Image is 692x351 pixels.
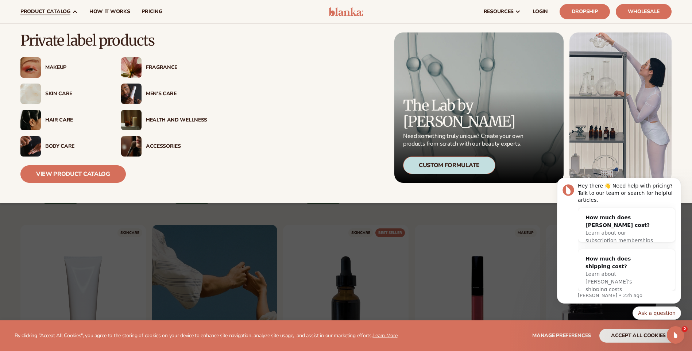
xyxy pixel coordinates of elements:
[20,32,207,49] p: Private label products
[560,4,610,19] a: Dropship
[121,110,142,130] img: Candles and incense on table.
[20,165,126,183] a: View Product Catalog
[616,4,672,19] a: Wholesale
[403,132,526,148] p: Need something truly unique? Create your own products from scratch with our beauty experts.
[121,84,142,104] img: Male holding moisturizer bottle.
[121,136,142,157] img: Female with makeup brush.
[20,84,107,104] a: Cream moisturizer swatch. Skin Care
[329,7,363,16] img: logo
[372,332,397,339] a: Learn More
[533,9,548,15] span: LOGIN
[20,136,41,157] img: Male hand applying moisturizer.
[484,9,514,15] span: resources
[121,57,142,78] img: Pink blooming flower.
[569,32,672,183] img: Female in lab with equipment.
[532,329,591,343] button: Manage preferences
[15,333,398,339] p: By clicking "Accept All Cookies", you agree to the storing of cookies on your device to enhance s...
[146,91,207,97] div: Men’s Care
[20,9,70,15] span: product catalog
[146,65,207,71] div: Fragrance
[121,136,207,157] a: Female with makeup brush. Accessories
[121,110,207,130] a: Candles and incense on table. Health And Wellness
[20,136,107,157] a: Male hand applying moisturizer. Body Care
[667,326,684,344] iframe: Intercom live chat
[121,57,207,78] a: Pink blooming flower. Fragrance
[45,143,107,150] div: Body Care
[20,57,41,78] img: Female with glitter eye makeup.
[546,176,692,347] iframe: Intercom notifications message
[45,117,107,123] div: Hair Care
[45,65,107,71] div: Makeup
[20,110,41,130] img: Female hair pulled back with clips.
[682,326,688,332] span: 2
[532,332,591,339] span: Manage preferences
[89,9,130,15] span: How It Works
[146,117,207,123] div: Health And Wellness
[146,143,207,150] div: Accessories
[20,84,41,104] img: Cream moisturizer swatch.
[394,32,564,183] a: Microscopic product formula. The Lab by [PERSON_NAME] Need something truly unique? Create your ow...
[20,110,107,130] a: Female hair pulled back with clips. Hair Care
[20,57,107,78] a: Female with glitter eye makeup. Makeup
[403,97,526,130] p: The Lab by [PERSON_NAME]
[45,91,107,97] div: Skin Care
[121,84,207,104] a: Male holding moisturizer bottle. Men’s Care
[403,157,495,174] div: Custom Formulate
[142,9,162,15] span: pricing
